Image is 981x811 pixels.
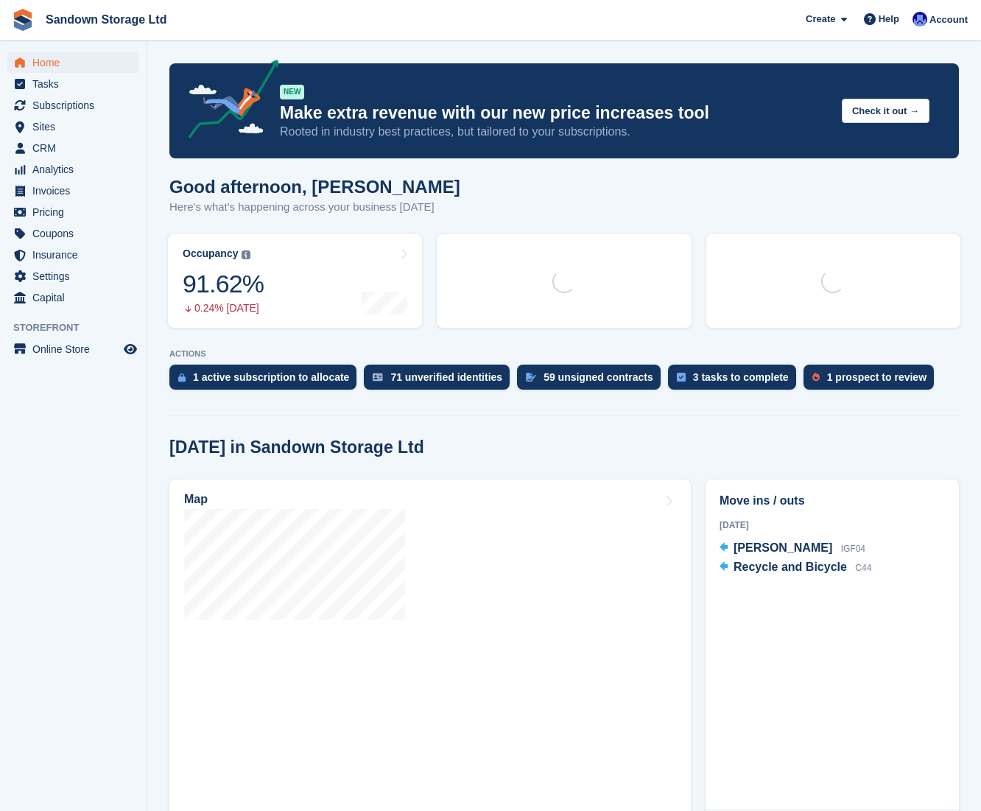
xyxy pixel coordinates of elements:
span: IGF04 [841,544,865,554]
a: [PERSON_NAME] IGF04 [720,539,865,558]
img: stora-icon-8386f47178a22dfd0bd8f6a31ec36ba5ce8667c1dd55bd0f319d3a0aa187defe.svg [12,9,34,31]
div: 3 tasks to complete [693,371,789,383]
span: Subscriptions [32,95,121,116]
a: 3 tasks to complete [668,365,804,397]
a: menu [7,287,139,308]
h2: Move ins / outs [720,492,945,510]
div: 91.62% [183,269,264,299]
span: Invoices [32,180,121,201]
div: [DATE] [720,519,945,532]
span: Pricing [32,202,121,222]
a: menu [7,138,139,158]
img: active_subscription_to_allocate_icon-d502201f5373d7db506a760aba3b589e785aa758c864c3986d89f69b8ff3... [178,373,186,382]
a: Occupancy 91.62% 0.24% [DATE] [168,234,422,328]
span: Storefront [13,320,147,335]
div: NEW [280,85,304,99]
p: Make extra revenue with our new price increases tool [280,102,830,124]
a: menu [7,52,139,73]
img: price-adjustments-announcement-icon-8257ccfd72463d97f412b2fc003d46551f7dbcb40ab6d574587a9cd5c0d94... [176,60,279,144]
span: Help [879,12,899,27]
img: task-75834270c22a3079a89374b754ae025e5fb1db73e45f91037f5363f120a921f8.svg [677,373,686,382]
span: C44 [855,563,871,573]
div: 71 unverified identities [390,371,502,383]
h1: Good afternoon, [PERSON_NAME] [169,177,460,197]
a: menu [7,223,139,244]
a: menu [7,202,139,222]
a: Sandown Storage Ltd [40,7,172,32]
p: ACTIONS [169,349,959,359]
span: Create [806,12,835,27]
div: Occupancy [183,247,238,260]
div: 0.24% [DATE] [183,302,264,315]
span: Online Store [32,339,121,359]
a: Recycle and Bicycle C44 [720,558,871,577]
a: menu [7,180,139,201]
img: verify_identity-adf6edd0f0f0b5bbfe63781bf79b02c33cf7c696d77639b501bdc392416b5a36.svg [373,373,383,382]
a: menu [7,116,139,137]
span: CRM [32,138,121,158]
a: 1 prospect to review [804,365,941,397]
h2: [DATE] in Sandown Storage Ltd [169,438,424,457]
span: Capital [32,287,121,308]
button: Check it out → [842,99,929,123]
p: Rooted in industry best practices, but tailored to your subscriptions. [280,124,830,140]
span: Account [929,13,968,27]
a: 1 active subscription to allocate [169,365,364,397]
span: Insurance [32,245,121,265]
a: menu [7,95,139,116]
div: 1 active subscription to allocate [193,371,349,383]
p: Here's what's happening across your business [DATE] [169,199,460,216]
span: Settings [32,266,121,287]
h2: Map [184,493,208,506]
span: Coupons [32,223,121,244]
a: 71 unverified identities [364,365,517,397]
a: menu [7,245,139,265]
img: Jeremy Hannan [913,12,927,27]
div: 1 prospect to review [827,371,926,383]
span: Sites [32,116,121,137]
a: Preview store [122,340,139,358]
div: 59 unsigned contracts [544,371,653,383]
a: menu [7,339,139,359]
span: Tasks [32,74,121,94]
a: 59 unsigned contracts [517,365,668,397]
a: menu [7,74,139,94]
span: Analytics [32,159,121,180]
img: icon-info-grey-7440780725fd019a000dd9b08b2336e03edf1995a4989e88bcd33f0948082b44.svg [242,250,250,259]
span: [PERSON_NAME] [734,541,832,554]
img: prospect-51fa495bee0391a8d652442698ab0144808aea92771e9ea1ae160a38d050c398.svg [812,373,820,382]
a: menu [7,159,139,180]
img: contract_signature_icon-13c848040528278c33f63329250d36e43548de30e8caae1d1a13099fd9432cc5.svg [526,373,536,382]
span: Home [32,52,121,73]
a: menu [7,266,139,287]
span: Recycle and Bicycle [734,561,847,573]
